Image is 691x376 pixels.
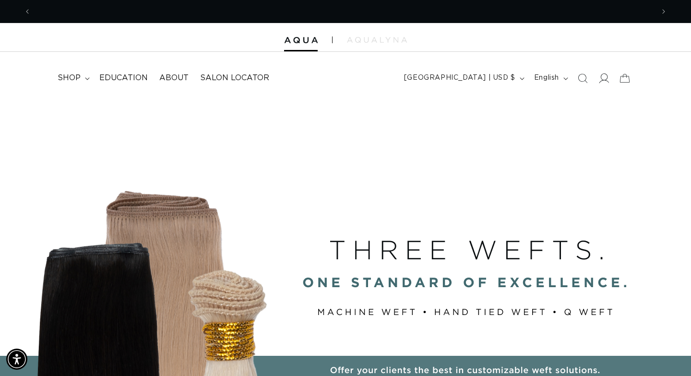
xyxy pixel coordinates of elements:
[52,67,94,89] summary: shop
[572,68,593,89] summary: Search
[347,37,407,43] img: aqualyna.com
[194,67,275,89] a: Salon Locator
[398,69,528,87] button: [GEOGRAPHIC_DATA] | USD $
[159,73,189,83] span: About
[17,2,38,21] button: Previous announcement
[534,73,559,83] span: English
[154,67,194,89] a: About
[284,37,318,44] img: Aqua Hair Extensions
[528,69,572,87] button: English
[653,2,674,21] button: Next announcement
[404,73,515,83] span: [GEOGRAPHIC_DATA] | USD $
[200,73,269,83] span: Salon Locator
[94,67,154,89] a: Education
[6,349,27,370] div: Accessibility Menu
[643,330,691,376] iframe: Chat Widget
[99,73,148,83] span: Education
[58,73,81,83] span: shop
